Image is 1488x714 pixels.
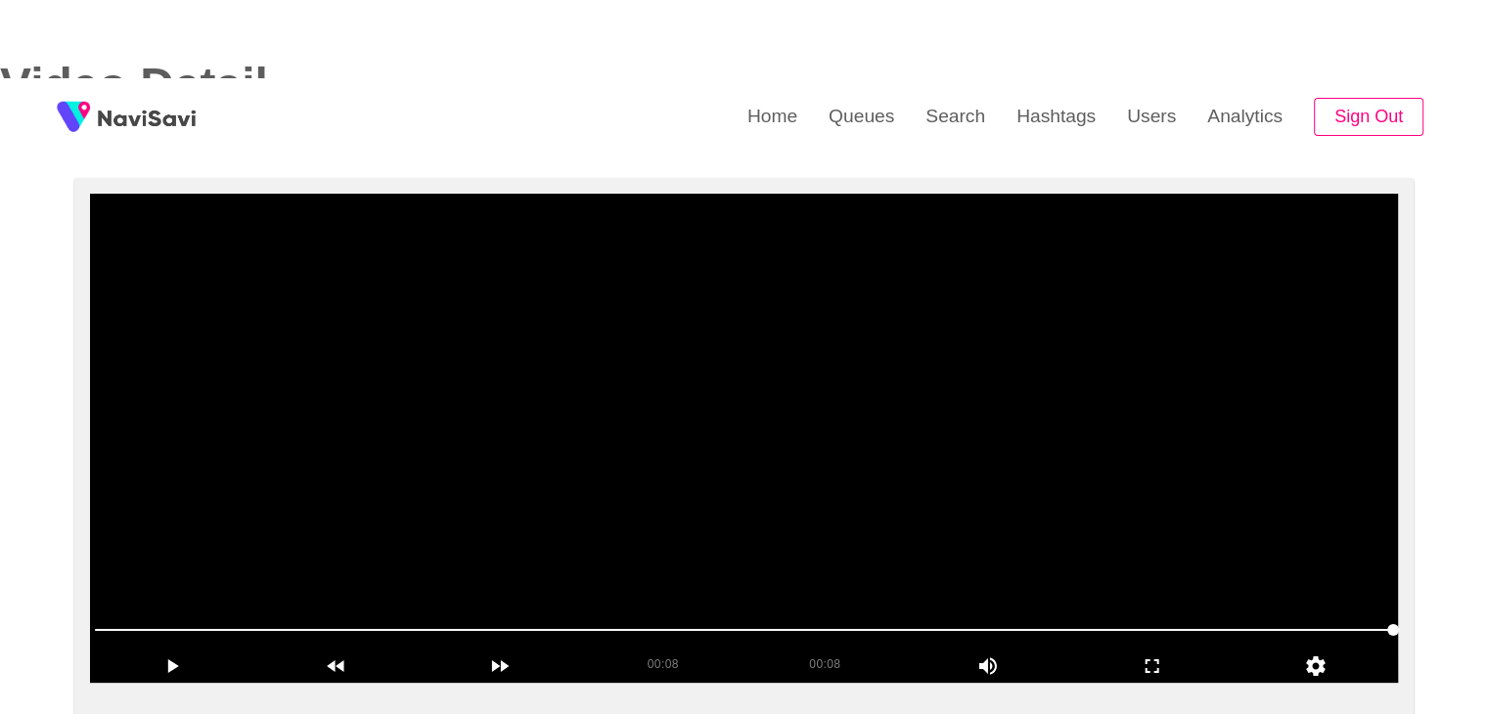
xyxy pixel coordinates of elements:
a: Home [732,78,813,155]
div: add [1070,648,1235,682]
img: fireSpot [98,108,196,127]
img: fireSpot [49,93,98,142]
div: add [1234,648,1398,682]
div: add [906,648,1070,679]
div: add [254,648,419,682]
span: 00:08 [648,657,679,671]
a: Search [910,78,1001,155]
button: Sign Out [1314,99,1423,137]
a: Queues [813,78,910,155]
div: add [418,648,582,682]
a: Users [1111,78,1192,155]
a: Hashtags [1001,78,1111,155]
a: Analytics [1192,78,1298,155]
div: add [90,648,254,682]
span: 00:08 [809,657,840,671]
